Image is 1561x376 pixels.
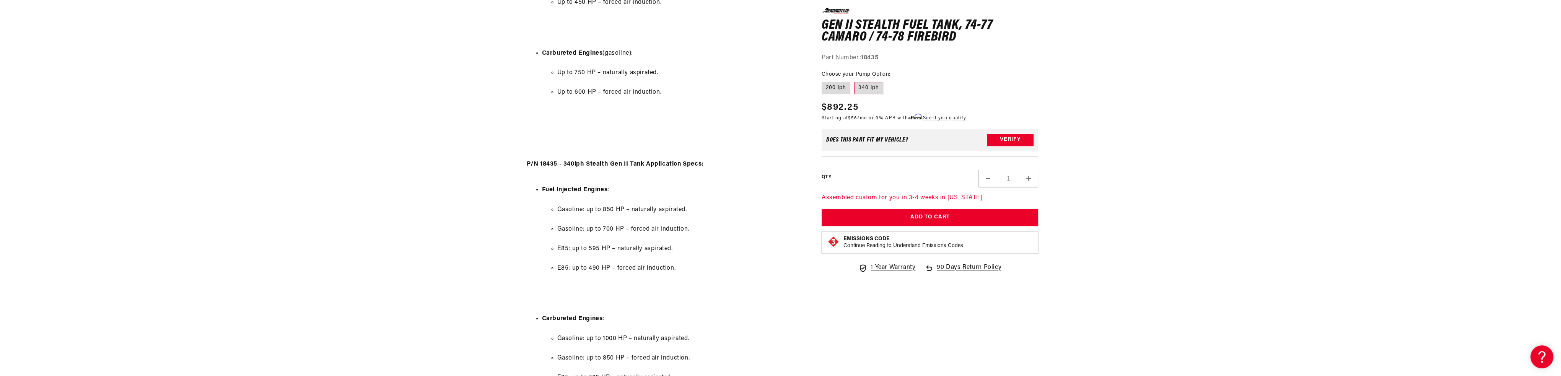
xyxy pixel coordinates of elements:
[987,133,1034,146] button: Verify
[822,19,1038,43] h1: Gen II Stealth Fuel Tank, 74-77 Camaro / 74-78 Firebird
[822,174,831,181] label: QTY
[822,209,1038,226] button: Add to Cart
[925,262,1001,280] a: 90 Days Return Policy
[822,114,966,121] p: Starting at /mo or 0% APR with .
[923,116,966,120] a: See if you qualify - Learn more about Affirm Financing (opens in modal)
[843,242,963,249] p: Continue Reading to Understand Emissions Codes
[542,316,603,322] strong: Carbureted Engines
[527,161,704,167] strong: P/N 18435 - 340lph Stealth Gen II Tank Application Specs:
[843,236,890,241] strong: Emissions Code
[542,187,608,193] strong: Fuel Injected Engines
[937,262,1001,280] span: 90 Days Return Policy
[557,68,802,78] li: Up to 750 HP – naturally aspirated.
[822,82,850,94] label: 200 lph
[822,53,1038,63] div: Part Number:
[557,88,802,98] li: Up to 600 HP – forced air induction.
[542,185,802,304] li: :
[826,137,908,143] div: Does This part fit My vehicle?
[822,100,858,114] span: $892.25
[542,49,802,129] li: (gasoline):
[843,235,963,249] button: Emissions CodeContinue Reading to Understand Emissions Codes
[542,50,603,56] strong: Carbureted Engines
[557,353,802,363] li: Gasoline: up to 850 HP – forced air induction.
[854,82,883,94] label: 340 lph
[557,334,802,344] li: Gasoline: up to 1000 HP – naturally aspirated.
[822,193,1038,203] p: Assembled custom for you in 3-4 weeks in [US_STATE]
[871,262,915,272] span: 1 Year Warranty
[822,70,891,78] legend: Choose your Pump Option:
[861,54,878,60] strong: 18435
[908,114,922,119] span: Affirm
[858,262,915,272] a: 1 Year Warranty
[557,225,802,234] li: Gasoline: up to 700 HP – forced air induction.
[557,244,802,254] li: E85: up to 595 HP – naturally aspirated.
[827,235,840,247] img: Emissions code
[848,116,857,120] span: $56
[557,205,802,215] li: Gasoline: up to 850 HP – naturally aspirated.
[557,264,802,273] li: E85: up to 490 HP – forced air induction.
